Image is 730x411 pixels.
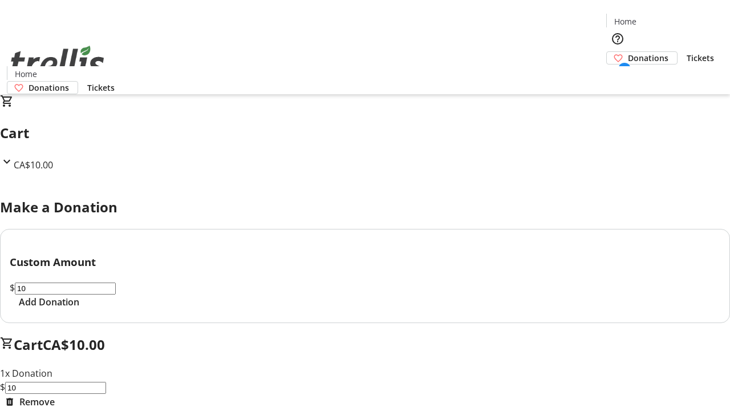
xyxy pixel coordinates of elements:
span: Tickets [687,52,714,64]
span: CA$10.00 [43,335,105,354]
span: Add Donation [19,295,79,309]
span: Home [614,15,636,27]
a: Home [607,15,643,27]
input: Donation Amount [5,382,106,394]
a: Tickets [78,82,124,94]
span: $ [10,281,15,294]
button: Cart [606,65,629,87]
button: Add Donation [10,295,88,309]
span: Donations [29,82,69,94]
span: Home [15,68,37,80]
span: Remove [19,395,55,409]
input: Donation Amount [15,283,116,295]
a: Tickets [678,52,723,64]
span: Tickets [87,82,115,94]
a: Donations [7,81,78,94]
h3: Custom Amount [10,254,720,270]
button: Help [606,27,629,50]
a: Home [7,68,44,80]
span: Donations [628,52,668,64]
a: Donations [606,51,678,65]
img: Orient E2E Organization 5VlIFcayl0's Logo [7,33,108,90]
span: CA$10.00 [14,159,53,171]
